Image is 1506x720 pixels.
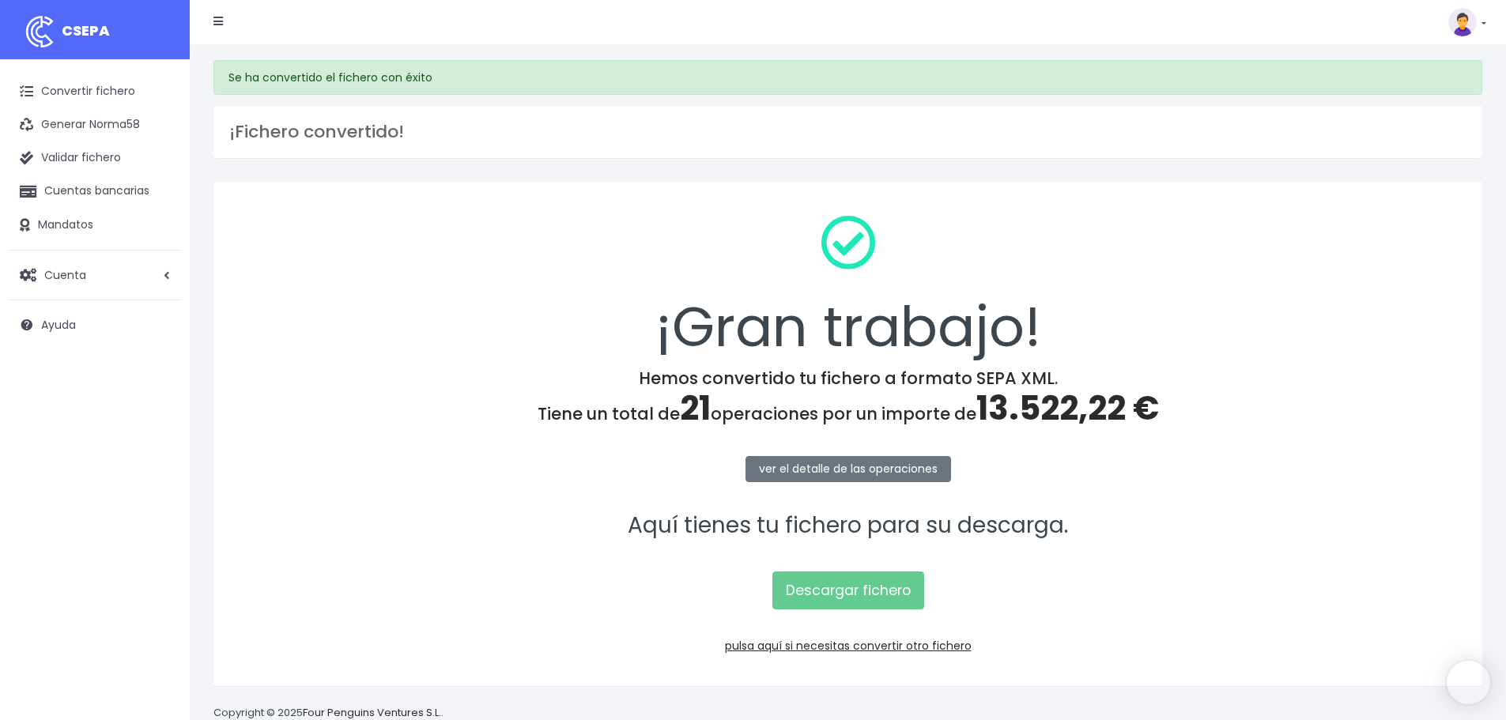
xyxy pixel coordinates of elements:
[8,258,182,292] a: Cuenta
[20,12,59,51] img: logo
[8,308,182,341] a: Ayuda
[725,638,972,654] a: pulsa aquí si necesitas convertir otro fichero
[44,266,86,282] span: Cuenta
[234,508,1462,544] p: Aquí tienes tu fichero para su descarga.
[8,175,182,208] a: Cuentas bancarias
[745,456,951,482] a: ver el detalle de las operaciones
[213,60,1482,95] div: Se ha convertido el fichero con éxito
[8,108,182,141] a: Generar Norma58
[62,21,110,40] span: CSEPA
[234,368,1462,428] h4: Hemos convertido tu fichero a formato SEPA XML. Tiene un total de operaciones por un importe de
[8,141,182,175] a: Validar fichero
[772,571,924,609] a: Descargar fichero
[1448,8,1477,36] img: profile
[234,202,1462,368] div: ¡Gran trabajo!
[976,385,1159,432] span: 13.522,22 €
[229,122,1466,142] h3: ¡Fichero convertido!
[680,385,711,432] span: 21
[8,209,182,242] a: Mandatos
[303,705,441,720] a: Four Penguins Ventures S.L.
[41,317,76,333] span: Ayuda
[8,75,182,108] a: Convertir fichero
